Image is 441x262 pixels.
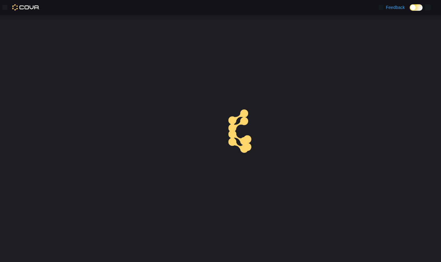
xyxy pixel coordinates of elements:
span: Feedback [386,4,405,10]
a: Feedback [376,1,407,14]
img: cova-loader [221,105,267,151]
input: Dark Mode [410,4,423,11]
img: Cova [12,4,40,10]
